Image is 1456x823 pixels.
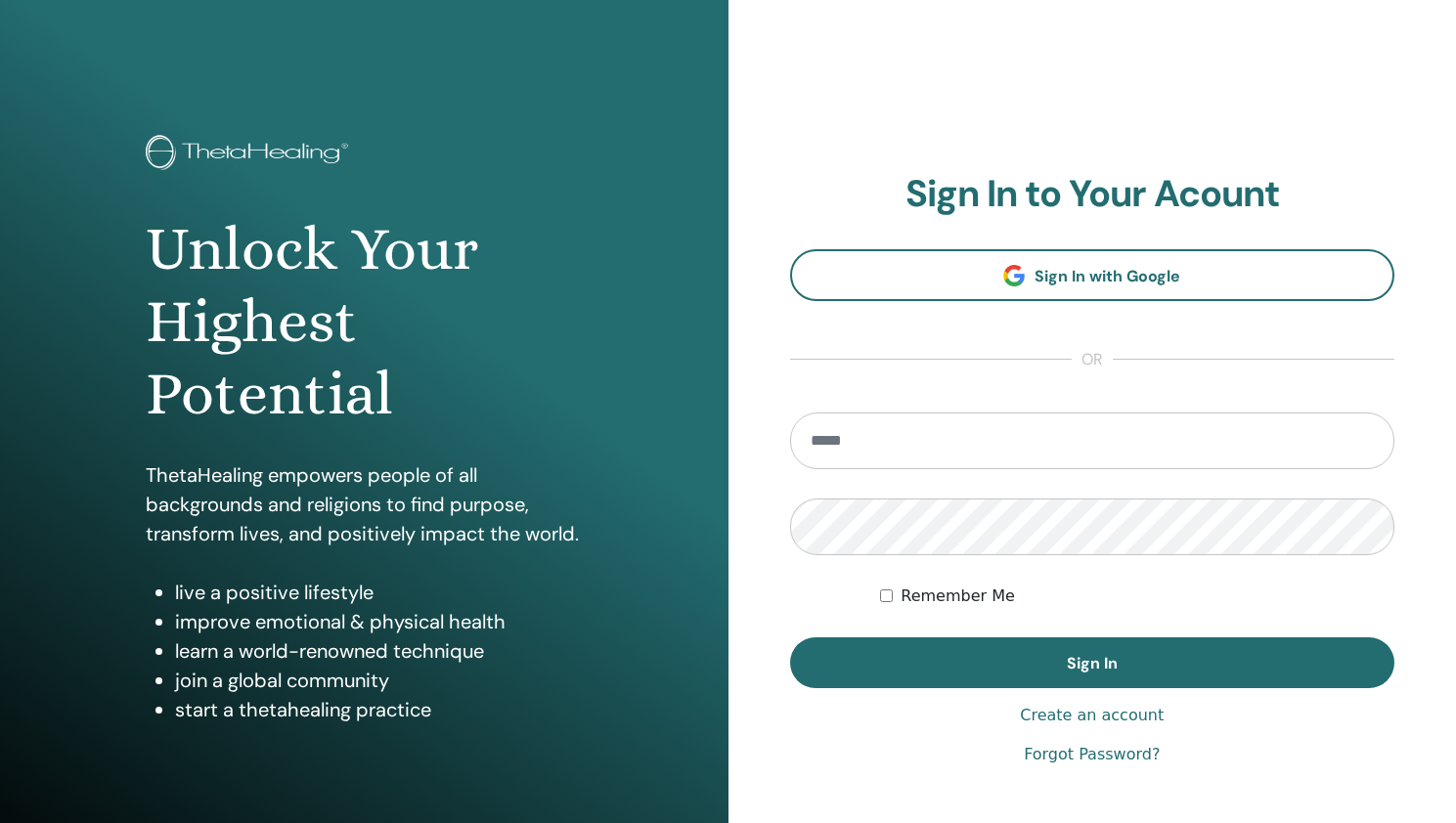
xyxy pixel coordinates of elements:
[175,695,582,724] li: start a thetahealing practice
[790,249,1395,301] a: Sign In with Google
[1024,743,1160,766] a: Forgot Password?
[790,637,1395,688] button: Sign In
[901,585,1015,608] label: Remember Me
[146,460,582,548] p: ThetaHealing empowers people of all backgrounds and religions to find purpose, transform lives, a...
[1067,653,1118,673] span: Sign In
[175,607,582,636] li: improve emotional & physical health
[146,213,582,431] h1: Unlock Your Highest Potential
[1020,704,1164,727] a: Create an account
[790,172,1395,217] h2: Sign In to Your Acount
[175,578,582,607] li: live a positive lifestyle
[175,636,582,666] li: learn a world-renowned technique
[880,585,1394,608] div: Keep me authenticated indefinitely or until I manually logout
[175,666,582,695] li: join a global community
[1035,266,1180,286] span: Sign In with Google
[1072,348,1113,371] span: or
